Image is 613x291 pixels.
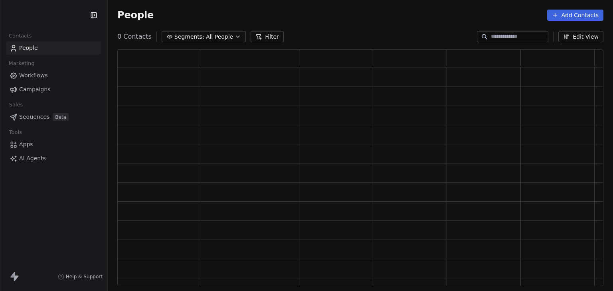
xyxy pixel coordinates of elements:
button: Add Contacts [547,10,603,21]
a: SequencesBeta [6,110,101,124]
span: Help & Support [66,273,103,280]
span: Beta [53,113,69,121]
span: Contacts [5,30,35,42]
span: Tools [6,126,25,138]
a: Campaigns [6,83,101,96]
span: Apps [19,140,33,149]
span: Workflows [19,71,48,80]
a: AI Agents [6,152,101,165]
span: People [19,44,38,52]
span: Sales [6,99,26,111]
span: People [117,9,154,21]
span: Campaigns [19,85,50,94]
span: Sequences [19,113,49,121]
a: People [6,41,101,55]
span: AI Agents [19,154,46,163]
span: Marketing [5,57,38,69]
span: 0 Contacts [117,32,152,41]
span: Segments: [174,33,204,41]
a: Help & Support [58,273,103,280]
span: All People [206,33,233,41]
button: Filter [251,31,284,42]
a: Apps [6,138,101,151]
a: Workflows [6,69,101,82]
button: Edit View [558,31,603,42]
